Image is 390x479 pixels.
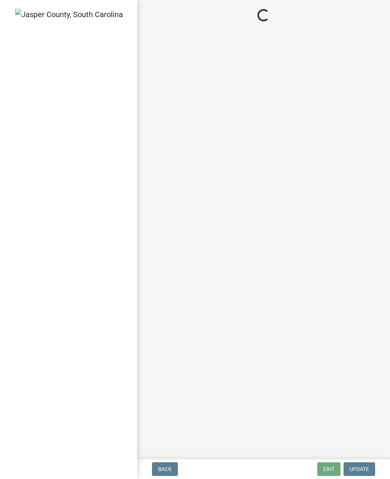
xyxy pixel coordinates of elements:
button: Update [344,462,375,476]
span: Update [350,466,369,472]
img: Jasper County, South Carolina [15,9,123,20]
button: Exit [317,462,340,476]
span: Back [158,466,172,472]
button: Back [152,462,178,476]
